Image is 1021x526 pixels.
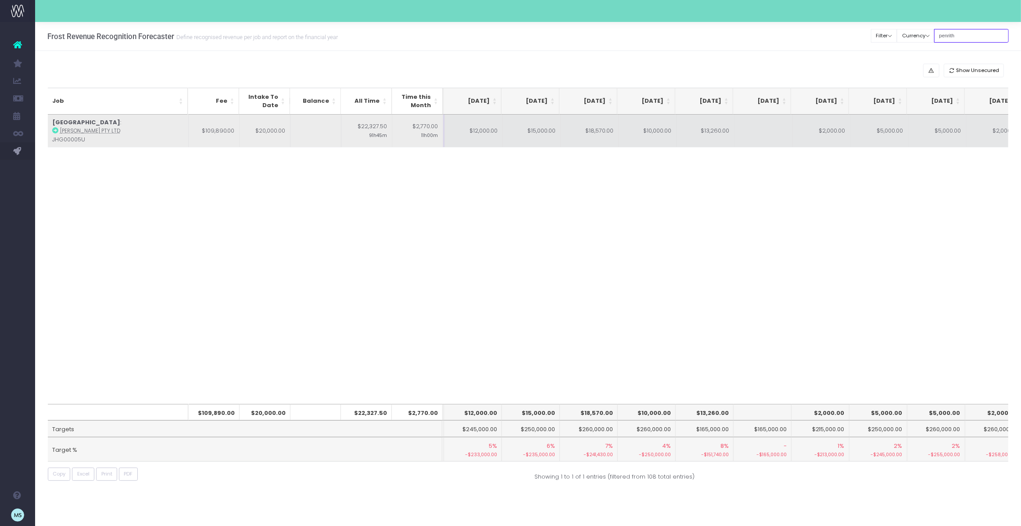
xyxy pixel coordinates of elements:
[502,88,559,115] th: Sep 25: activate to sort column ascending
[392,404,443,421] th: $2,770.00
[290,88,341,115] th: Balance: activate to sort column ascending
[392,115,443,148] td: $2,770.00
[448,450,497,458] small: -$233,000.00
[792,115,850,148] td: $2,000.00
[934,29,1009,43] input: Search...
[944,64,1004,77] button: Show Unsecured
[605,442,613,450] span: 7%
[502,420,560,437] td: $250,000.00
[952,442,960,450] span: 2%
[734,420,792,437] td: $165,000.00
[907,420,965,437] td: $260,000.00
[444,88,502,115] th: Aug 25: activate to sort column ascending
[47,32,338,41] h3: Frost Revenue Recognition Forecaster
[119,468,138,481] button: PDF
[239,404,290,421] th: $20,000.00
[189,115,240,148] td: $109,890.00
[662,442,671,450] span: 4%
[849,420,907,437] td: $250,000.00
[907,404,965,421] th: $5,000.00
[908,115,966,148] td: $5,000.00
[48,437,443,461] td: Target %
[617,88,675,115] th: Nov 25: activate to sort column ascending
[618,420,676,437] td: $260,000.00
[680,450,729,458] small: -$151,740.00
[506,450,555,458] small: -$235,000.00
[956,67,999,74] span: Show Unsecured
[11,508,24,522] img: images/default_profile_image.png
[907,88,965,115] th: Apr 26: activate to sort column ascending
[48,88,188,115] th: Job: activate to sort column ascending
[564,450,613,458] small: -$241,430.00
[96,468,117,481] button: Print
[675,88,733,115] th: Dec 25: activate to sort column ascending
[559,88,617,115] th: Oct 25: activate to sort column ascending
[838,442,845,450] span: 1%
[733,88,791,115] th: Jan 26: activate to sort column ascending
[48,420,443,437] td: Targets
[619,115,677,148] td: $10,000.00
[188,404,239,421] th: $109,890.00
[53,470,65,478] span: Copy
[188,88,239,115] th: Fee: activate to sort column ascending
[912,450,960,458] small: -$255,000.00
[871,29,897,43] button: Filter
[444,404,502,421] th: $12,000.00
[560,420,618,437] td: $260,000.00
[720,442,729,450] span: 8%
[791,88,849,115] th: Feb 26: activate to sort column ascending
[48,115,189,148] td: : JHG00005U
[341,115,392,148] td: $22,327.50
[239,88,290,115] th: Intake To Date: activate to sort column ascending
[894,442,903,450] span: 2%
[854,450,903,458] small: -$245,000.00
[547,442,555,450] span: 6%
[444,420,502,437] td: $245,000.00
[796,450,845,458] small: -$213,000.00
[341,404,392,421] th: $22,327.50
[503,115,561,148] td: $15,000.00
[849,88,907,115] th: Mar 26: activate to sort column ascending
[561,115,619,148] td: $18,570.00
[560,404,618,421] th: $18,570.00
[535,468,695,481] div: Showing 1 to 1 of 1 entries (filtered from 108 total entries)
[174,32,338,41] small: Define recognised revenue per job and report on the financial year
[676,420,734,437] td: $165,000.00
[849,404,907,421] th: $5,000.00
[489,442,497,450] span: 5%
[72,468,94,481] button: Excel
[792,404,849,421] th: $2,000.00
[738,450,787,458] small: -$165,000.00
[77,470,90,478] span: Excel
[792,420,849,437] td: $215,000.00
[502,404,560,421] th: $15,000.00
[239,115,290,148] td: $20,000.00
[60,127,120,134] abbr: John Holland Pty Ltd
[392,88,443,115] th: Time this Month: activate to sort column ascending
[48,468,71,481] button: Copy
[897,29,935,43] button: Currency
[676,404,734,421] th: $13,260.00
[622,450,671,458] small: -$250,000.00
[445,115,503,148] td: $12,000.00
[369,131,387,139] small: 91h45m
[850,115,908,148] td: $5,000.00
[124,470,133,478] span: PDF
[784,442,787,450] span: -
[421,131,438,139] small: 11h00m
[677,115,734,148] td: $13,260.00
[101,470,112,478] span: Print
[341,88,392,115] th: All Time: activate to sort column ascending
[970,450,1018,458] small: -$258,000.00
[618,404,676,421] th: $10,000.00
[52,118,120,126] strong: [GEOGRAPHIC_DATA]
